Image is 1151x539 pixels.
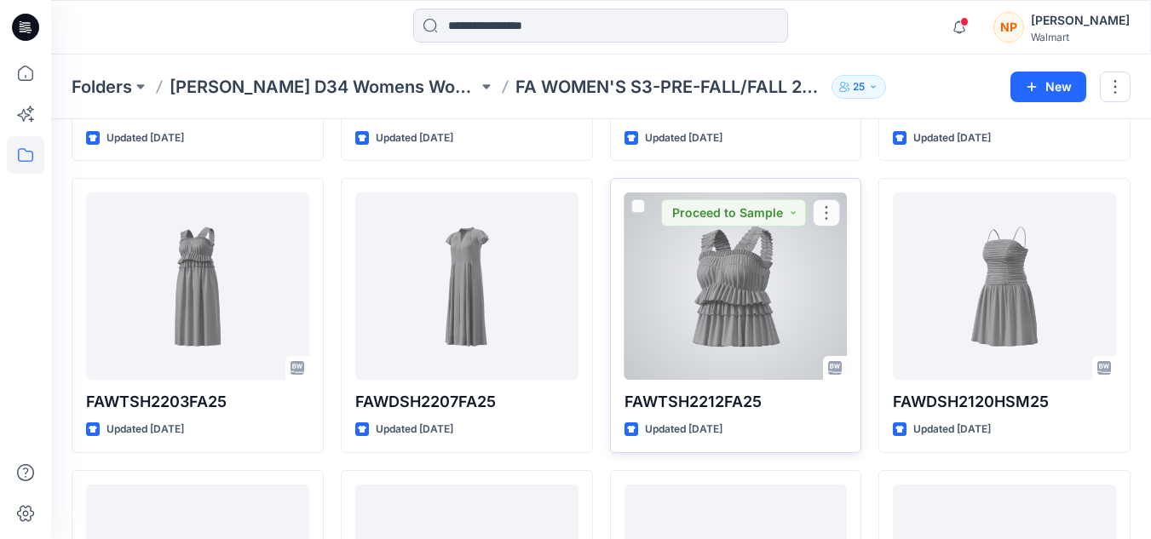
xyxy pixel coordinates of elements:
p: FAWTSH2212FA25 [624,390,848,414]
a: FAWTSH2203FA25 [86,192,309,380]
p: Updated [DATE] [106,129,184,147]
p: FAWDSH2207FA25 [355,390,578,414]
button: 25 [832,75,886,99]
p: Updated [DATE] [106,421,184,439]
div: NP [993,12,1024,43]
p: Updated [DATE] [645,421,722,439]
p: Updated [DATE] [376,421,453,439]
p: Updated [DATE] [913,421,991,439]
p: Updated [DATE] [376,129,453,147]
p: Updated [DATE] [913,129,991,147]
a: FAWDSH2120HSM25 [893,192,1116,380]
div: Walmart [1031,31,1130,43]
p: FA WOMEN'S S3-PRE-FALL/FALL 2025 [515,75,824,99]
p: Updated [DATE] [645,129,722,147]
a: [PERSON_NAME] D34 Womens Wovens [170,75,478,99]
a: FAWTSH2212FA25 [624,192,848,380]
a: FAWDSH2207FA25 [355,192,578,380]
a: Folders [72,75,132,99]
p: FAWDSH2120HSM25 [893,390,1116,414]
p: 25 [853,77,865,96]
div: [PERSON_NAME] [1031,10,1130,31]
button: New [1010,72,1086,102]
p: FAWTSH2203FA25 [86,390,309,414]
